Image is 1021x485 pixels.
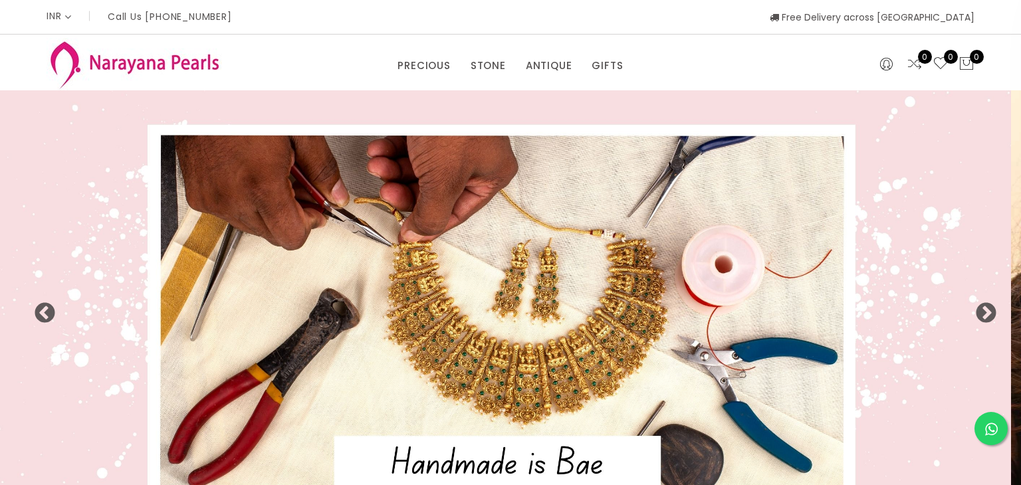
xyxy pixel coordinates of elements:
button: Next [974,302,988,316]
a: STONE [471,56,506,76]
span: 0 [918,50,932,64]
span: 0 [970,50,984,64]
p: Call Us [PHONE_NUMBER] [108,12,232,21]
a: GIFTS [592,56,623,76]
a: PRECIOUS [397,56,450,76]
a: 0 [933,56,949,73]
span: 0 [944,50,958,64]
a: ANTIQUE [526,56,572,76]
a: 0 [907,56,923,73]
span: Free Delivery across [GEOGRAPHIC_DATA] [770,11,974,24]
button: Previous [33,302,47,316]
button: 0 [959,56,974,73]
